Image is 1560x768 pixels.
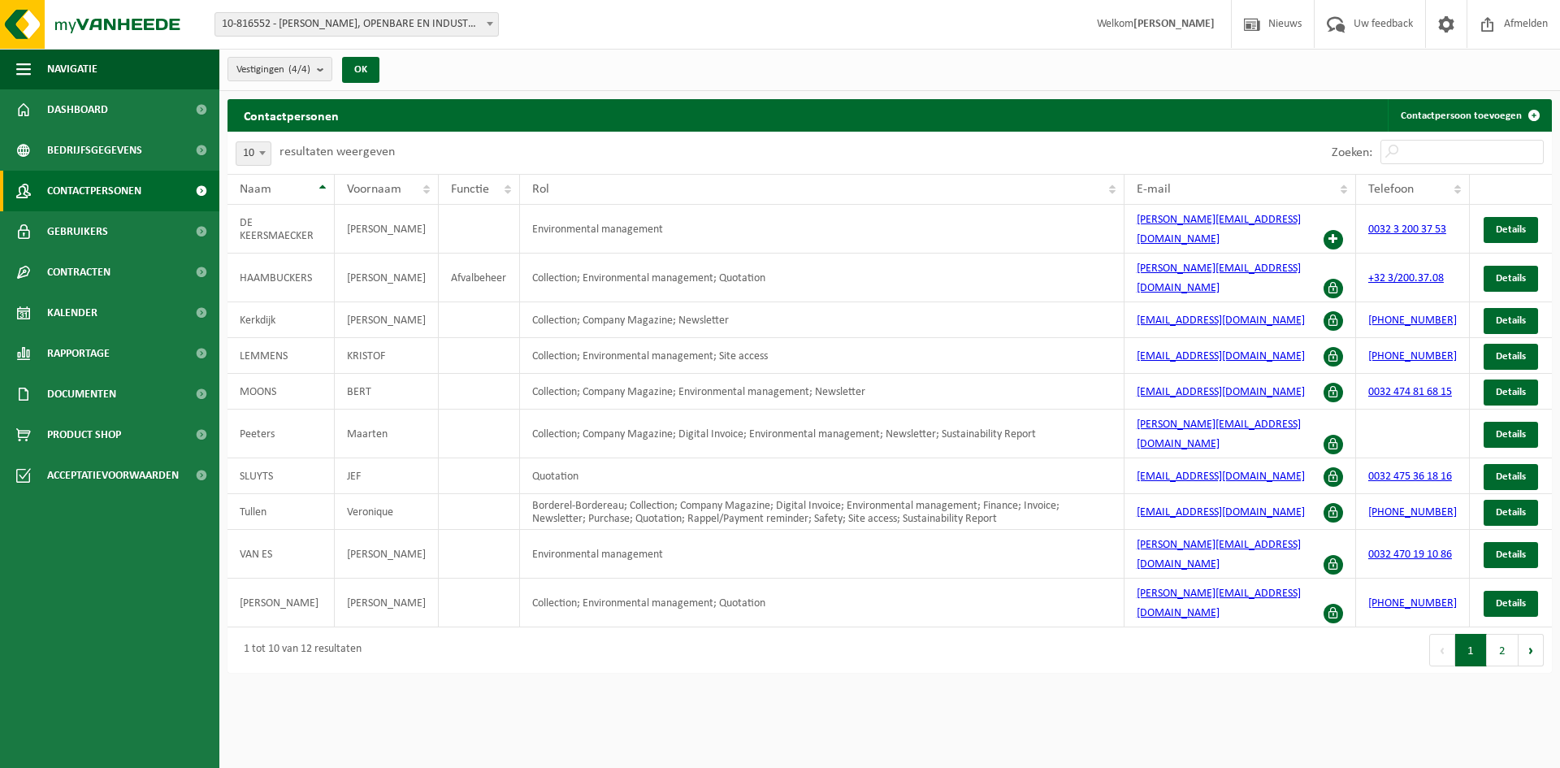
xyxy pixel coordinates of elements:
a: Details [1484,344,1538,370]
a: Details [1484,380,1538,406]
a: [PHONE_NUMBER] [1368,315,1457,327]
span: Vestigingen [236,58,310,82]
button: Previous [1429,634,1455,666]
count: (4/4) [288,64,310,75]
td: Maarten [335,410,439,458]
td: VAN ES [227,530,335,579]
span: Details [1496,507,1526,518]
a: [PHONE_NUMBER] [1368,350,1457,362]
div: 1 tot 10 van 12 resultaten [236,636,362,665]
span: Acceptatievoorwaarden [47,455,179,496]
a: Details [1484,464,1538,490]
h2: Contactpersonen [227,99,355,131]
td: [PERSON_NAME] [335,579,439,627]
a: Details [1484,422,1538,448]
td: Collection; Company Magazine; Environmental management; Newsletter [520,374,1124,410]
a: [PHONE_NUMBER] [1368,597,1457,610]
span: E-mail [1137,183,1171,196]
a: [EMAIL_ADDRESS][DOMAIN_NAME] [1137,506,1305,519]
a: +32 3/200.37.08 [1368,272,1444,284]
button: OK [342,57,379,83]
td: Collection; Environmental management; Site access [520,338,1124,374]
span: Details [1496,429,1526,440]
span: Rapportage [47,333,110,374]
a: [PERSON_NAME][EMAIL_ADDRESS][DOMAIN_NAME] [1137,263,1301,294]
a: [PERSON_NAME][EMAIL_ADDRESS][DOMAIN_NAME] [1137,214,1301,245]
a: [EMAIL_ADDRESS][DOMAIN_NAME] [1137,471,1305,483]
a: Details [1484,266,1538,292]
strong: [PERSON_NAME] [1133,18,1215,30]
td: Quotation [520,458,1124,494]
span: Details [1496,549,1526,560]
td: [PERSON_NAME] [335,302,439,338]
a: [PERSON_NAME][EMAIL_ADDRESS][DOMAIN_NAME] [1137,588,1301,619]
a: Details [1484,591,1538,617]
button: Vestigingen(4/4) [227,57,332,81]
a: Details [1484,308,1538,334]
a: [EMAIL_ADDRESS][DOMAIN_NAME] [1137,386,1305,398]
a: Details [1484,542,1538,568]
td: DE KEERSMAECKER [227,205,335,254]
span: Functie [451,183,489,196]
td: Environmental management [520,205,1124,254]
td: Collection; Company Magazine; Digital Invoice; Environmental management; Newsletter; Sustainabili... [520,410,1124,458]
td: BERT [335,374,439,410]
span: Contactpersonen [47,171,141,211]
a: [EMAIL_ADDRESS][DOMAIN_NAME] [1137,315,1305,327]
td: [PERSON_NAME] [335,205,439,254]
button: Next [1519,634,1544,666]
span: Naam [240,183,271,196]
span: Voornaam [347,183,401,196]
td: Veronique [335,494,439,530]
td: Collection; Environmental management; Quotation [520,254,1124,302]
span: Details [1496,471,1526,482]
a: [PERSON_NAME][EMAIL_ADDRESS][DOMAIN_NAME] [1137,419,1301,450]
a: [PERSON_NAME][EMAIL_ADDRESS][DOMAIN_NAME] [1137,539,1301,571]
a: Contactpersoon toevoegen [1388,99,1550,132]
td: KRISTOF [335,338,439,374]
td: Peeters [227,410,335,458]
td: Collection; Company Magazine; Newsletter [520,302,1124,338]
td: HAAMBUCKERS [227,254,335,302]
a: 0032 470 19 10 86 [1368,549,1452,561]
td: MOONS [227,374,335,410]
span: Details [1496,315,1526,326]
td: Borderel-Bordereau; Collection; Company Magazine; Digital Invoice; Environmental management; Fina... [520,494,1124,530]
td: [PERSON_NAME] [227,579,335,627]
span: Documenten [47,374,116,414]
span: Gebruikers [47,211,108,252]
td: [PERSON_NAME] [335,530,439,579]
button: 2 [1487,634,1519,666]
a: [EMAIL_ADDRESS][DOMAIN_NAME] [1137,350,1305,362]
td: SLUYTS [227,458,335,494]
span: Details [1496,224,1526,235]
span: 10-816552 - VICTOR PEETERS, OPENBARE EN INDUSTRIËLE WERKEN HERENTALS - HERENTALS [214,12,499,37]
span: Details [1496,598,1526,609]
a: 0032 3 200 37 53 [1368,223,1446,236]
td: [PERSON_NAME] [335,254,439,302]
a: 0032 475 36 18 16 [1368,471,1452,483]
label: resultaten weergeven [279,145,395,158]
td: Environmental management [520,530,1124,579]
a: Details [1484,500,1538,526]
td: Kerkdijk [227,302,335,338]
button: 1 [1455,634,1487,666]
td: Afvalbeheer [439,254,520,302]
td: Collection; Environmental management; Quotation [520,579,1124,627]
span: Navigatie [47,49,97,89]
a: [PHONE_NUMBER] [1368,506,1457,519]
span: Product Shop [47,414,121,455]
span: Rol [532,183,549,196]
span: Bedrijfsgegevens [47,130,142,171]
span: 10 [236,141,271,166]
span: Details [1496,387,1526,397]
td: LEMMENS [227,338,335,374]
span: Details [1496,273,1526,284]
span: 10 [236,142,271,165]
span: Contracten [47,252,110,293]
span: 10-816552 - VICTOR PEETERS, OPENBARE EN INDUSTRIËLE WERKEN HERENTALS - HERENTALS [215,13,498,36]
label: Zoeken: [1332,146,1372,159]
span: Telefoon [1368,183,1414,196]
span: Kalender [47,293,97,333]
span: Dashboard [47,89,108,130]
